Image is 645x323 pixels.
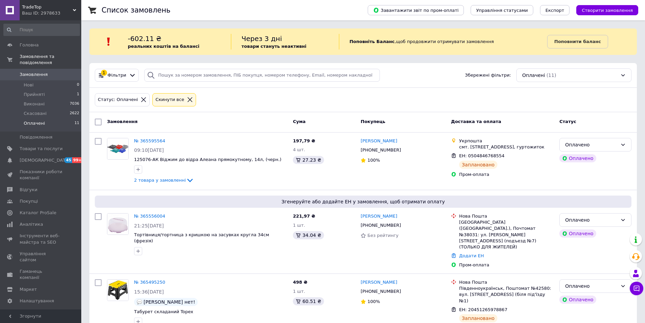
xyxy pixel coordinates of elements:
[559,296,596,304] div: Оплачено
[367,233,399,238] span: Без рейтингу
[293,280,307,285] span: 498 ₴
[20,134,52,140] span: Повідомлення
[522,72,545,79] span: Оплачені
[22,4,73,10] span: TradeTop
[546,73,556,78] span: (11)
[137,299,142,305] img: :speech_balloon:
[361,119,385,124] span: Покупець
[98,198,629,205] span: Згенеруйте або додайте ЕН у замовлення, щоб отримати оплату
[24,82,34,88] span: Нові
[459,253,484,258] a: Додати ЕН
[20,198,38,204] span: Покупці
[107,119,137,124] span: Замовлення
[293,138,315,143] span: 197,79 ₴
[128,35,162,43] span: -602.11 ₴
[20,187,37,193] span: Відгуки
[22,10,81,16] div: Ваш ID: 2978633
[630,282,643,295] button: Чат з покупцем
[20,157,70,163] span: [DEMOGRAPHIC_DATA]
[128,44,200,49] b: реальних коштів на балансі
[582,8,633,13] span: Створити замовлення
[134,223,164,228] span: 21:25[DATE]
[465,72,511,79] span: Збережені фільтри:
[107,214,128,235] img: Фото товару
[547,35,608,48] a: Поповнити баланс
[459,144,554,150] div: смт. [STREET_ADDRESS], гуртожиток
[20,268,63,281] span: Гаманець компанії
[451,119,501,124] span: Доставка та оплата
[134,309,193,314] a: Табурет складаний Topex
[74,120,79,126] span: 11
[134,157,281,162] a: 125076-АК Віджим до відра Алеана прямокутному, 14л, (черн.)
[459,171,554,178] div: Пром-оплата
[154,96,186,103] div: Cкинути все
[20,221,43,227] span: Аналітика
[349,39,394,44] b: Поповніть Баланс
[108,72,126,79] span: Фільтри
[24,120,45,126] span: Оплачені
[96,96,139,103] div: Статус: Оплачені
[70,110,79,117] span: 2622
[20,42,39,48] span: Головна
[144,299,195,305] span: [PERSON_NAME] нет!
[565,216,618,224] div: Оплачено
[569,7,638,13] a: Створити замовлення
[134,147,164,153] span: 09:10[DATE]
[134,178,194,183] a: 2 товара у замовленні
[459,307,507,312] span: ЕН: 20451265978867
[70,101,79,107] span: 7036
[459,161,497,169] div: Заплановано
[72,157,83,163] span: 99+
[559,119,576,124] span: Статус
[361,213,397,220] a: [PERSON_NAME]
[367,299,380,304] span: 100%
[471,5,533,15] button: Управління статусами
[559,154,596,162] div: Оплачено
[293,119,305,124] span: Cума
[134,289,164,295] span: 15:36[DATE]
[359,221,402,230] div: [PHONE_NUMBER]
[293,289,305,294] span: 1 шт.
[20,251,63,263] span: Управління сайтом
[459,314,497,322] div: Заплановано
[134,280,165,285] a: № 365495250
[540,5,570,15] button: Експорт
[565,282,618,290] div: Оплачено
[459,219,554,250] div: [GEOGRAPHIC_DATA] ([GEOGRAPHIC_DATA].), Почтомат №38031: ул. [PERSON_NAME][STREET_ADDRESS] (подъе...
[107,213,129,235] a: Фото товару
[241,44,306,49] b: товари стануть неактивні
[144,69,380,82] input: Пошук за номером замовлення, ПІБ покупця, номером телефону, Email, номером накладної
[339,34,547,49] div: , щоб продовжити отримувати замовлення
[459,279,554,285] div: Нова Пошта
[293,147,305,152] span: 4 шт.
[459,262,554,268] div: Пром-оплата
[545,8,564,13] span: Експорт
[361,138,397,144] a: [PERSON_NAME]
[559,229,596,238] div: Оплачено
[476,8,528,13] span: Управління статусами
[293,231,324,239] div: 34.04 ₴
[565,141,618,148] div: Оплачено
[359,287,402,296] div: [PHONE_NUMBER]
[24,110,47,117] span: Скасовані
[576,5,638,15] button: Створити замовлення
[368,5,464,15] button: Завантажити звіт по пром-оплаті
[293,214,315,219] span: 221,97 ₴
[459,285,554,304] div: Південноукраїнськ, Поштомат №42580: вул. [STREET_ADDRESS] (біля під'їзду №1)
[134,232,269,244] a: Тортівниця/тортница з кришкою на засувках кругла 34см (фрезія)
[359,146,402,155] div: [PHONE_NUMBER]
[24,101,45,107] span: Виконані
[107,280,128,301] img: Фото товару
[134,138,165,143] a: № 365595564
[373,7,458,13] span: Завантажити звіт по пром-оплаті
[102,6,170,14] h1: Список замовлень
[24,92,45,98] span: Прийняті
[134,178,186,183] span: 2 товара у замовленні
[20,298,54,304] span: Налаштування
[20,54,81,66] span: Замовлення та повідомлення
[367,158,380,163] span: 100%
[459,213,554,219] div: Нова Пошта
[77,92,79,98] span: 1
